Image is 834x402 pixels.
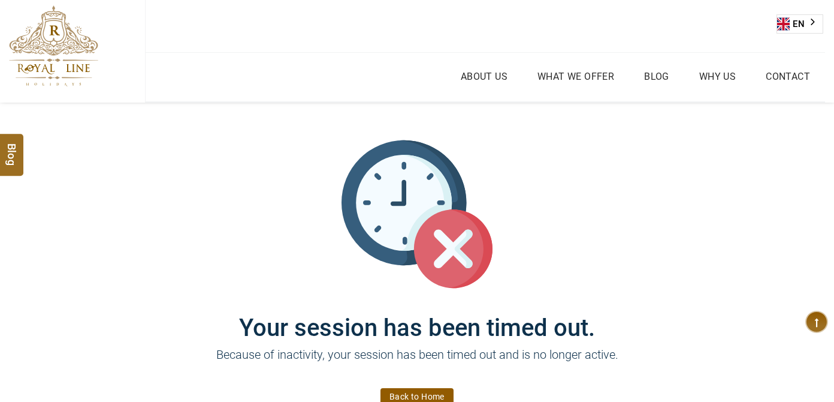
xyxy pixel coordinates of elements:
h1: Your session has been timed out. [58,290,776,342]
a: Why Us [696,68,739,85]
a: What we Offer [534,68,617,85]
img: The Royal Line Holidays [9,5,98,86]
p: Because of inactivity, your session has been timed out and is no longer active. [58,346,776,382]
div: Language [776,14,823,34]
a: About Us [458,68,510,85]
img: session_time_out.svg [342,139,492,290]
a: EN [777,15,823,33]
a: Blog [641,68,672,85]
aside: Language selected: English [776,14,823,34]
iframe: chat widget [760,327,834,384]
span: Blog [4,143,20,154]
a: Contact [763,68,813,85]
